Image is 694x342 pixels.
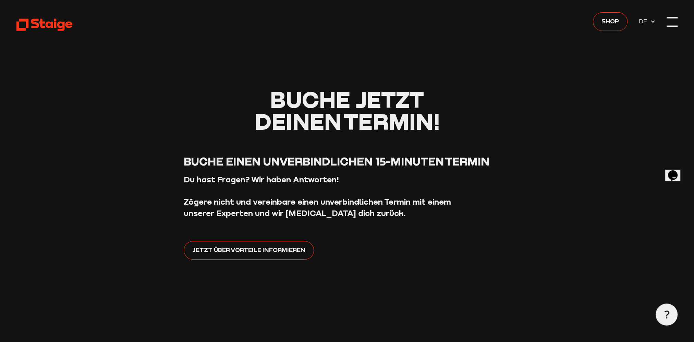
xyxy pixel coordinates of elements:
[601,16,619,26] span: Shop
[192,245,305,254] span: Jetzt über Vorteile informieren
[184,155,489,168] span: Buche einen unverbindlichen 15-Minuten Termin
[254,85,439,135] span: Buche jetzt deinen Termin!
[639,16,650,26] span: DE
[665,161,687,181] iframe: chat widget
[184,174,339,184] strong: Du hast Fragen? Wir haben Antworten!
[184,241,314,260] a: Jetzt über Vorteile informieren
[184,197,451,218] strong: Zögere nicht und vereinbare einen unverbindlichen Termin mit einem unserer Experten und wir [MEDI...
[593,12,628,31] a: Shop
